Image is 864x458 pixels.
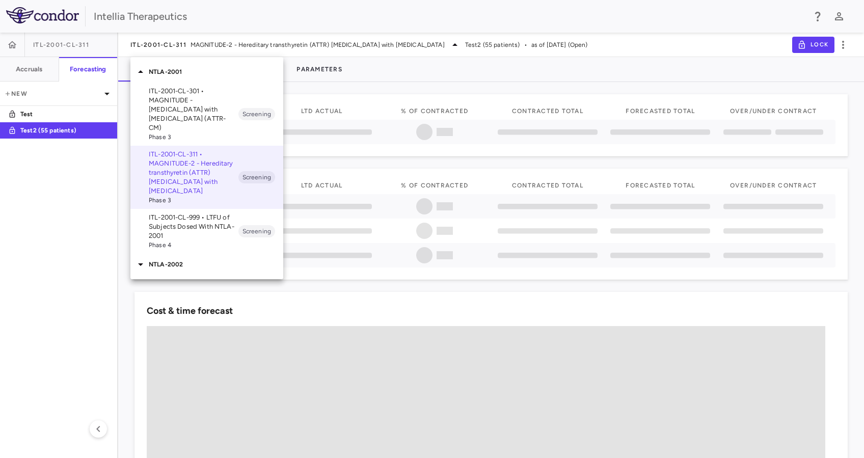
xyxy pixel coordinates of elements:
span: Screening [238,227,275,236]
div: NTLA-2001 [130,61,283,83]
div: ITL-2001-CL-999 • LTFU of Subjects Dosed With NTLA-2001Phase 4Screening [130,209,283,254]
p: ITL-2001-CL-301 • MAGNITUDE - [MEDICAL_DATA] with [MEDICAL_DATA] (ATTR-CM) [149,87,238,132]
span: Phase 4 [149,240,238,250]
span: Phase 3 [149,196,238,205]
p: ITL-2001-CL-999 • LTFU of Subjects Dosed With NTLA-2001 [149,213,238,240]
span: Screening [238,173,275,182]
p: NTLA-2002 [149,260,283,269]
p: ITL-2001-CL-311 • MAGNITUDE-2 - Hereditary transthyretin (ATTR) [MEDICAL_DATA] with [MEDICAL_DATA] [149,150,238,196]
span: Phase 3 [149,132,238,142]
div: ITL-2001-CL-301 • MAGNITUDE - [MEDICAL_DATA] with [MEDICAL_DATA] (ATTR-CM)Phase 3Screening [130,83,283,146]
p: NTLA-2001 [149,67,283,76]
div: ITL-2001-CL-311 • MAGNITUDE-2 - Hereditary transthyretin (ATTR) [MEDICAL_DATA] with [MEDICAL_DATA... [130,146,283,209]
span: Screening [238,110,275,119]
div: NTLA-2002 [130,254,283,275]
